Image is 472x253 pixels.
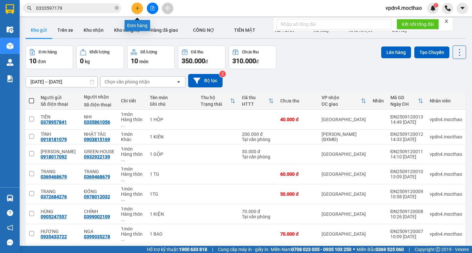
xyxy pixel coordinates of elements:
[390,189,423,194] div: ĐN2509120009
[390,234,423,239] div: 10:09 [DATE]
[201,95,230,100] div: Thu hộ
[84,229,114,234] div: NGA
[390,132,423,137] div: ĐN2509120012
[121,211,143,222] div: Hàng thông thường
[121,117,143,127] div: Hàng thông thường
[135,6,140,10] span: plus
[322,117,366,122] div: [GEOGRAPHIC_DATA]
[390,101,418,107] div: Ngày ĐH
[381,46,411,58] button: Lên hàng
[242,95,268,100] div: Đã thu
[162,3,173,14] button: aim
[121,152,143,162] div: Hàng thông thường
[80,57,84,65] span: 0
[322,132,366,142] div: [PERSON_NAME] (BXMĐ)
[41,174,67,179] div: 0369468679
[84,94,114,99] div: Người nhận
[414,46,449,58] button: Tạo Chuyến
[197,92,239,110] th: Toggle SortBy
[150,101,194,107] div: Ghi chú
[121,157,125,162] span: ...
[121,177,125,182] span: ...
[280,172,315,177] div: 60.000 đ
[291,247,351,252] strong: 0708 023 035 - 0935 103 250
[41,119,67,125] div: 0378957841
[380,4,427,12] span: vpdn4.mocthao
[430,98,462,103] div: Nhân viên
[41,95,77,100] div: Người gửi
[434,3,438,8] sup: 1
[460,5,465,11] span: caret-down
[390,194,423,199] div: 10:58 [DATE]
[41,169,77,174] div: TRANG
[7,225,13,231] span: notification
[26,77,97,87] input: Select a date range.
[105,79,150,85] div: Chọn văn phòng nhận
[150,231,194,237] div: 1 BAO
[41,101,77,107] div: Số điện thoại
[7,210,13,216] span: question-circle
[232,57,256,65] span: 310.000
[84,174,110,179] div: 0369468679
[242,132,274,137] div: 200.000 đ
[201,101,230,107] div: Trạng thái
[84,234,110,239] div: 0399035278
[7,59,13,66] img: warehouse-icon
[121,172,143,182] div: Hàng thông thường
[390,214,423,219] div: 10:26 [DATE]
[109,22,145,38] button: Kho công nợ
[121,122,125,127] span: ...
[242,137,274,142] div: Tại văn phòng
[6,6,16,12] span: Gửi:
[188,74,223,87] button: Bộ lọc
[84,137,110,142] div: 0903815169
[84,154,110,159] div: 0932922139
[84,169,114,174] div: TRANG
[121,231,143,242] div: Hàng thông thường
[84,132,114,137] div: NHẬT TẢO
[84,214,110,219] div: 0399002109
[242,149,274,154] div: 30.000 đ
[234,27,255,33] span: TIỀN MẶT
[77,28,143,37] div: 0335861056
[430,172,462,177] div: vpdn4.mocthao
[121,98,143,103] div: Chi tiết
[131,3,143,14] button: plus
[89,50,109,54] div: Khối lượng
[176,79,181,84] svg: open
[140,50,157,54] div: Số lượng
[121,206,143,211] div: 1 món
[322,211,366,217] div: [GEOGRAPHIC_DATA]
[147,246,207,253] span: Hỗ trợ kỹ thuật:
[84,119,110,125] div: 0335861056
[41,114,77,119] div: TIÊN
[84,114,114,119] div: NHI
[6,6,72,20] div: [GEOGRAPHIC_DATA]
[322,101,361,107] div: ĐC giao
[239,92,277,110] th: Toggle SortBy
[165,6,170,10] span: aim
[7,26,13,33] img: warehouse-icon
[121,191,143,202] div: Hàng thông thường
[256,59,259,64] span: đ
[242,154,274,159] div: Tại văn phòng
[390,209,423,214] div: ĐN2509120008
[322,231,366,237] div: [GEOGRAPHIC_DATA]
[150,191,194,197] div: 1TG
[41,132,77,137] div: TÌNH
[150,117,194,122] div: 1 HỘP
[41,194,67,199] div: 0372684276
[77,20,143,28] div: NHI
[322,172,366,177] div: [GEOGRAPHIC_DATA]
[121,237,125,242] span: ...
[280,231,315,237] div: 70.000 đ
[77,6,143,20] div: [GEOGRAPHIC_DATA]
[41,149,77,154] div: TUẤN NGUYỄN
[390,149,423,154] div: ĐN2509120011
[457,3,468,14] button: caret-down
[353,248,355,251] span: ⚪️
[7,239,13,245] span: message
[390,229,423,234] div: ĐN2509120007
[84,209,114,214] div: CHÍNH
[436,247,440,252] span: copyright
